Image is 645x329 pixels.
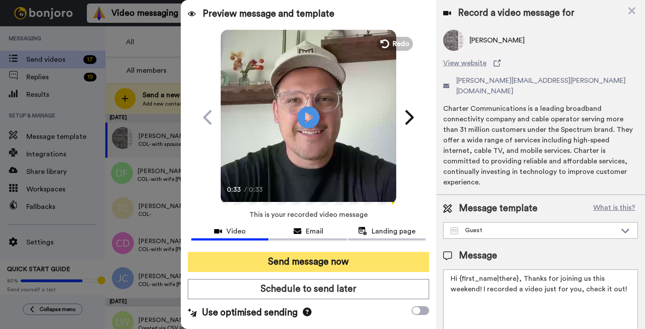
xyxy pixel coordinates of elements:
img: Message-temps.svg [451,227,458,234]
span: View website [443,58,487,68]
span: 0:33 [227,184,242,195]
button: Send message now [188,252,429,272]
button: What is this? [591,202,638,215]
a: View website [443,58,638,68]
button: Schedule to send later [188,279,429,299]
span: Landing page [372,226,416,237]
div: Guest [451,226,616,235]
span: Message template [459,202,537,215]
span: Use optimised sending [202,306,297,319]
span: This is your recorded video message [249,205,368,224]
span: Email [306,226,323,237]
span: 0:33 [249,184,264,195]
div: Charter Communications is a leading broadband connectivity company and cable operator serving mor... [443,103,638,187]
span: / [244,184,247,195]
span: Video [226,226,246,237]
span: Message [459,249,497,262]
span: [PERSON_NAME][EMAIL_ADDRESS][PERSON_NAME][DOMAIN_NAME] [456,75,638,96]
